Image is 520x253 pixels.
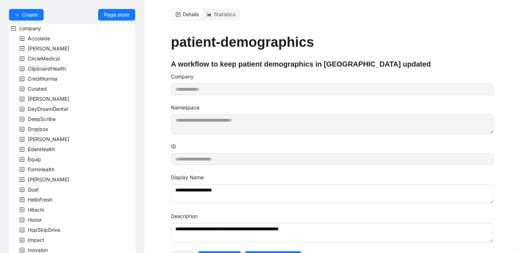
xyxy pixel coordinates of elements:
[28,176,69,182] span: [PERSON_NAME]
[26,155,43,164] span: Equip
[26,44,71,53] span: Alma
[171,223,493,243] textarea: Description
[28,126,48,132] span: Dropbox
[176,12,181,17] span: form
[28,96,69,102] span: [PERSON_NAME]
[28,76,57,82] span: CreditKarma
[171,104,199,112] label: Namespace
[214,11,235,17] span: Statistics
[19,147,25,152] span: plus-square
[26,115,57,123] span: DeepScribe
[19,177,25,182] span: plus-square
[19,207,25,212] span: plus-square
[171,114,493,134] textarea: Namespace
[19,127,25,132] span: plus-square
[28,186,39,193] span: Goat
[26,135,71,144] span: Earnest
[28,227,60,233] span: HopSkipDrive
[19,86,25,91] span: plus-square
[18,24,43,33] span: company
[19,66,25,71] span: plus-square
[171,59,493,69] h4: A workflow to keep patient demographics in [GEOGRAPHIC_DATA] updated
[19,197,25,202] span: plus-square
[28,156,41,162] span: Equip
[19,227,25,232] span: plus-square
[15,13,19,17] span: down
[28,217,42,223] span: Honor
[28,237,44,243] span: Impact
[171,184,493,204] textarea: Display Name
[26,195,54,204] span: HelloFresh
[26,95,71,103] span: Darby
[19,217,25,222] span: plus-square
[28,166,54,172] span: FormHealth
[26,105,69,113] span: DayDreamDental
[9,9,44,21] button: downCreate
[26,34,52,43] span: Accolade
[28,146,55,152] span: EdenHealth
[19,187,25,192] span: plus-square
[171,153,493,165] input: ID
[171,173,204,181] label: Display Name
[26,175,71,184] span: Garner
[11,26,16,31] span: minus-square
[19,46,25,51] span: plus-square
[26,226,62,234] span: HopSkipDrive
[19,56,25,61] span: plus-square
[19,96,25,101] span: plus-square
[26,64,67,73] span: ClipboardHealth
[26,74,59,83] span: CreditKarma
[19,36,25,41] span: plus-square
[22,11,38,19] span: Create
[19,117,25,122] span: plus-square
[104,11,129,19] span: Page store
[19,167,25,172] span: plus-square
[26,85,48,93] span: Curated
[19,76,25,81] span: plus-square
[26,125,50,134] span: Dropbox
[28,247,48,253] span: Inovalon
[19,25,41,31] span: company
[28,65,66,72] span: ClipboardHealth
[171,83,493,95] input: Company
[207,12,212,17] span: area-chart
[171,34,493,50] h1: patient-demographics
[171,143,176,150] label: ID
[28,196,52,203] span: HelloFresh
[19,238,25,243] span: plus-square
[98,9,135,21] a: Page store
[28,116,56,122] span: DeepScribe
[28,35,50,41] span: Accolade
[28,207,44,213] span: Hitachi
[171,73,194,81] label: Company
[28,86,47,92] span: Curated
[26,145,56,154] span: EdenHealth
[19,137,25,142] span: plus-square
[28,45,69,51] span: [PERSON_NAME]
[28,106,68,112] span: DayDreamDental
[19,157,25,162] span: plus-square
[26,185,40,194] span: Goat
[26,205,45,214] span: Hitachi
[19,107,25,112] span: plus-square
[28,136,69,142] span: [PERSON_NAME]
[171,212,198,220] label: Description
[26,54,61,63] span: CircleMedical
[26,236,46,244] span: Impact
[26,216,43,224] span: Honor
[19,248,25,253] span: plus-square
[183,11,199,17] span: Details
[26,165,56,174] span: FormHealth
[28,55,60,62] span: CircleMedical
